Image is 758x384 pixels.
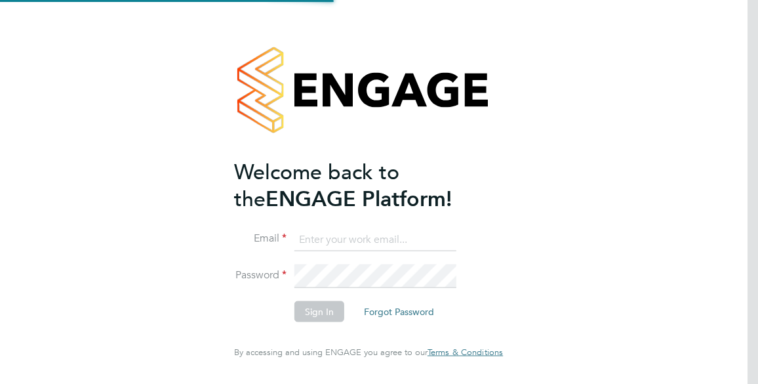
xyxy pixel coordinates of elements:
[234,159,399,211] span: Welcome back to the
[353,301,445,322] button: Forgot Password
[234,232,287,245] label: Email
[294,228,456,251] input: Enter your work email...
[428,347,503,358] a: Terms & Conditions
[234,268,287,282] label: Password
[234,158,490,212] h2: ENGAGE Platform!
[294,301,344,322] button: Sign In
[428,347,503,358] span: Terms & Conditions
[234,347,503,358] span: By accessing and using ENGAGE you agree to our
